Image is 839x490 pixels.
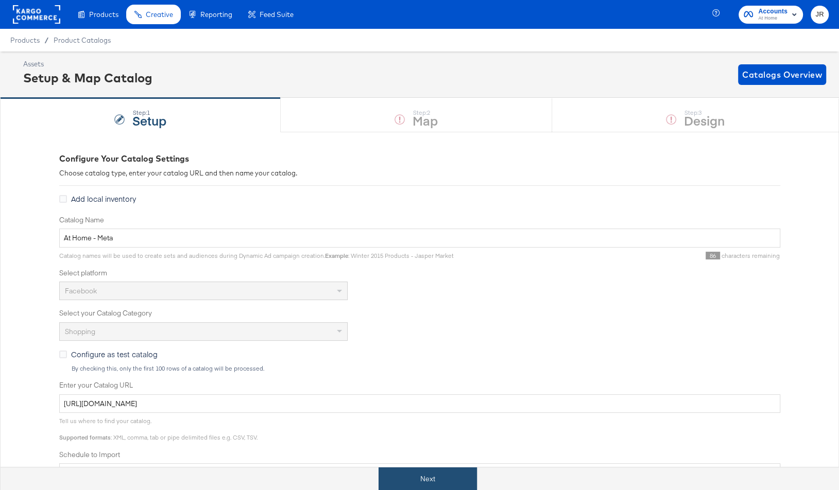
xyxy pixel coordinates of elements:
label: Schedule to Import [59,450,780,460]
input: Enter Catalog URL, e.g. http://www.example.com/products.xml [59,394,780,413]
span: Facebook [65,286,97,295]
label: Select platform [59,268,780,278]
a: Product Catalogs [54,36,111,44]
div: Step: 1 [132,109,166,116]
span: Tell us where to find your catalog. : XML, comma, tab or pipe delimited files e.g. CSV, TSV. [59,417,258,441]
button: Catalogs Overview [738,64,826,85]
div: Choose catalog type, enter your catalog URL and then name your catalog. [59,168,780,178]
span: Feed Suite [260,10,294,19]
span: Products [89,10,118,19]
span: Creative [146,10,173,19]
div: Configure Your Catalog Settings [59,153,780,165]
span: Products [10,36,40,44]
span: Accounts [758,6,787,17]
span: Configure as test catalog [71,349,158,359]
strong: Example [325,252,348,259]
div: characters remaining [454,252,780,260]
strong: Setup [132,112,166,129]
span: JR [815,9,825,21]
span: Add local inventory [71,194,136,204]
label: Enter your Catalog URL [59,380,780,390]
input: Name your catalog e.g. My Dynamic Product Catalog [59,229,780,248]
strong: Supported formats [59,433,111,441]
span: At Home [758,14,787,23]
span: Shopping [65,327,95,336]
div: By checking this, only the first 100 rows of a catalog will be processed. [71,365,780,372]
label: Select your Catalog Category [59,308,780,318]
button: JR [811,6,829,24]
span: Reporting [200,10,232,19]
div: Setup & Map Catalog [23,69,152,86]
span: / [40,36,54,44]
div: Assets [23,59,152,69]
span: Catalogs Overview [742,67,822,82]
span: 86 [706,252,720,259]
button: AccountsAt Home [739,6,803,24]
label: Catalog Name [59,215,780,225]
span: Catalog names will be used to create sets and audiences during Dynamic Ad campaign creation. : Wi... [59,252,454,259]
